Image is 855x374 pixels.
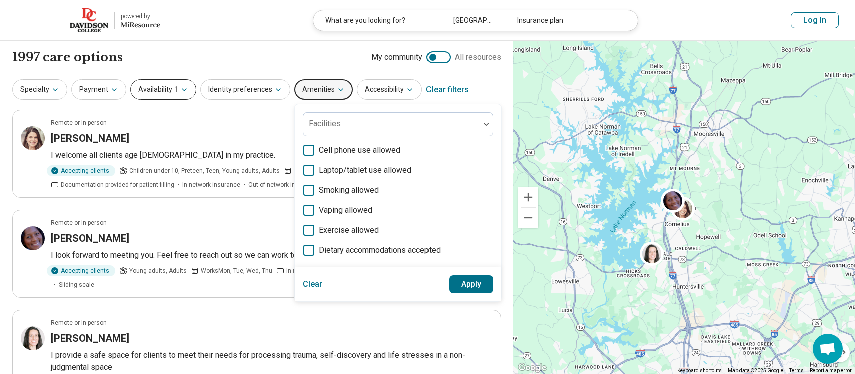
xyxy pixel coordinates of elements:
[51,149,493,161] p: I welcome all clients age [DEMOGRAPHIC_DATA] in my practice.
[518,187,538,207] button: Zoom in
[441,10,504,31] div: [GEOGRAPHIC_DATA], [GEOGRAPHIC_DATA]
[319,244,441,256] span: Dietary accommodations accepted
[309,119,341,128] label: Facilities
[47,165,115,176] div: Accepting clients
[129,166,280,175] span: Children under 10, Preteen, Teen, Young adults, Adults
[51,118,107,127] p: Remote or In-person
[201,266,272,275] span: Works Mon, Tue, Wed, Thu
[59,280,94,289] span: Sliding scale
[16,8,160,32] a: Davidson Collegepowered by
[51,318,107,327] p: Remote or In-person
[51,249,493,261] p: I look forward to meeting you. Feel free to reach out so we can work together to meet your goals.
[789,368,804,373] a: Terms (opens in new tab)
[319,204,372,216] span: Vaping allowed
[303,275,323,293] button: Clear
[70,8,108,32] img: Davidson College
[319,184,379,196] span: Smoking allowed
[357,79,422,100] button: Accessibility
[47,265,115,276] div: Accepting clients
[426,78,469,102] div: Clear filters
[728,368,783,373] span: Map data ©2025 Google
[313,10,441,31] div: What are you looking for?
[129,266,187,275] span: Young adults, Adults
[200,79,290,100] button: Identity preferences
[51,218,107,227] p: Remote or In-person
[319,164,411,176] span: Laptop/tablet use allowed
[51,131,129,145] h3: [PERSON_NAME]
[813,334,843,364] a: Open chat
[12,49,123,66] h1: 1997 care options
[294,166,350,175] span: Works Tue, Wed, Thu
[455,51,501,63] span: All resources
[130,79,196,100] button: Availability1
[294,79,353,100] button: Amenities
[810,368,852,373] a: Report a map error
[319,144,400,156] span: Cell phone use allowed
[51,231,129,245] h3: [PERSON_NAME]
[319,224,379,236] span: Exercise allowed
[61,180,174,189] span: Documentation provided for patient filling
[51,331,129,345] h3: [PERSON_NAME]
[449,275,494,293] button: Apply
[518,208,538,228] button: Zoom out
[791,12,839,28] button: Log In
[286,266,344,275] span: In-network insurance
[12,79,67,100] button: Specialty
[51,349,493,373] p: I provide a safe space for clients to meet their needs for processing trauma, self-discovery and ...
[174,84,178,95] span: 1
[182,180,240,189] span: In-network insurance
[121,12,160,21] div: powered by
[505,10,632,31] div: Insurance plan
[371,51,422,63] span: My community
[248,180,318,189] span: Out-of-network insurance
[71,79,126,100] button: Payment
